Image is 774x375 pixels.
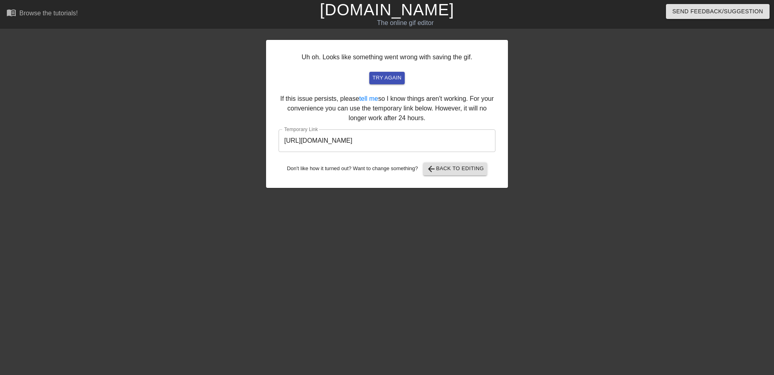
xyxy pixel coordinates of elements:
[19,10,78,17] div: Browse the tutorials!
[279,129,495,152] input: bare
[666,4,770,19] button: Send Feedback/Suggestion
[279,162,495,175] div: Don't like how it turned out? Want to change something?
[6,8,16,17] span: menu_book
[427,164,484,174] span: Back to Editing
[6,8,78,20] a: Browse the tutorials!
[423,162,487,175] button: Back to Editing
[372,73,402,83] span: try again
[369,72,405,84] button: try again
[427,164,436,174] span: arrow_back
[320,1,454,19] a: [DOMAIN_NAME]
[672,6,763,17] span: Send Feedback/Suggestion
[266,40,508,188] div: Uh oh. Looks like something went wrong with saving the gif. If this issue persists, please so I k...
[262,18,549,28] div: The online gif editor
[359,95,378,102] a: tell me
